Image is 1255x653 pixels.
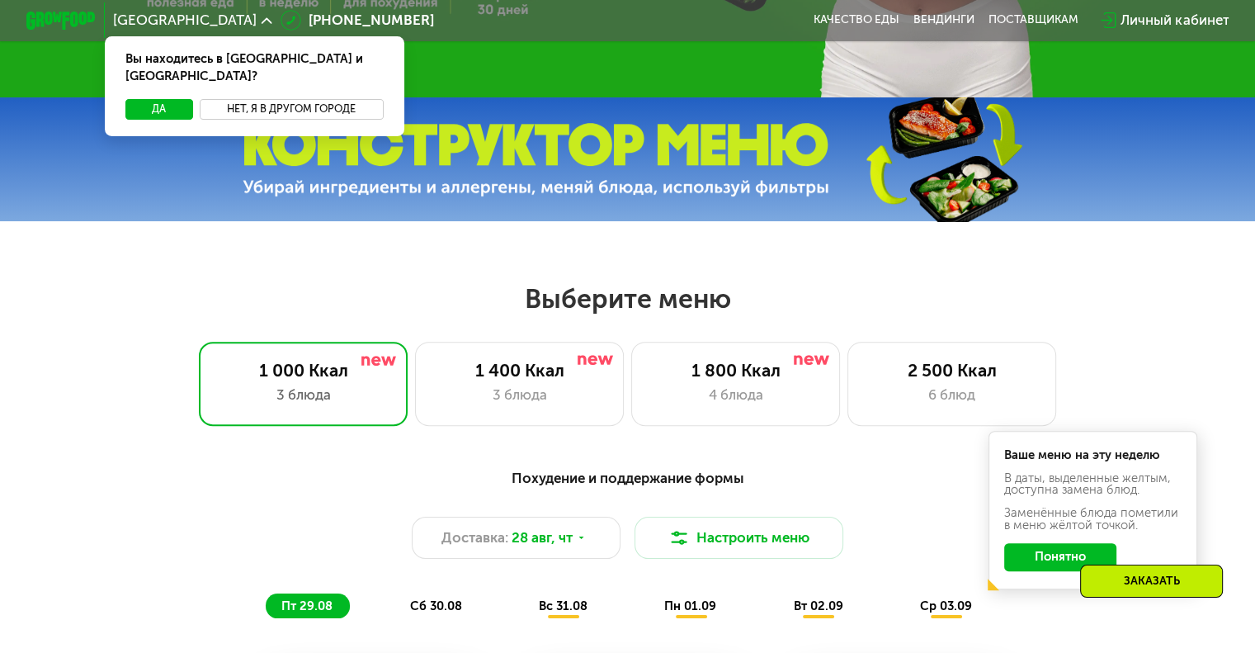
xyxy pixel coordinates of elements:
div: Вы находитесь в [GEOGRAPHIC_DATA] и [GEOGRAPHIC_DATA]? [105,36,404,99]
div: Ваше меню на эту неделю [1004,449,1182,461]
div: 3 блюда [433,385,606,405]
button: Понятно [1004,543,1116,571]
span: сб 30.08 [409,599,461,613]
button: Настроить меню [635,517,844,559]
div: Заказать [1080,565,1223,598]
span: [GEOGRAPHIC_DATA] [113,13,257,27]
div: 3 блюда [217,385,389,405]
div: 2 500 Ккал [866,360,1038,381]
span: вт 02.09 [793,599,842,613]
span: ср 03.09 [920,599,972,613]
div: В даты, выделенные желтым, доступна замена блюд. [1004,472,1182,497]
span: Доставка: [441,528,508,548]
button: Нет, я в другом городе [200,99,384,120]
span: пт 29.08 [281,599,333,613]
div: Похудение и поддержание формы [111,467,1144,489]
div: 4 блюда [649,385,822,405]
div: 1 400 Ккал [433,360,606,381]
div: поставщикам [988,13,1078,27]
span: вс 31.08 [539,599,587,613]
h2: Выберите меню [56,282,1200,315]
a: [PHONE_NUMBER] [281,10,434,31]
div: Личный кабинет [1121,10,1229,31]
div: 1 800 Ккал [649,360,822,381]
a: Вендинги [913,13,974,27]
span: пн 01.09 [664,599,716,613]
div: Заменённые блюда пометили в меню жёлтой точкой. [1004,507,1182,532]
span: 28 авг, чт [512,528,573,548]
div: 6 блюд [866,385,1038,405]
button: Да [125,99,192,120]
a: Качество еды [814,13,899,27]
div: 1 000 Ккал [217,360,389,381]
